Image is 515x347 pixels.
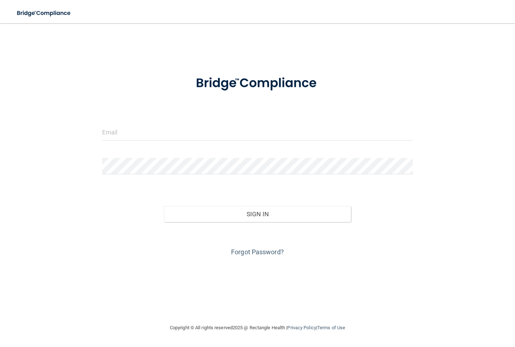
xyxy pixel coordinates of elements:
[11,6,78,21] img: bridge_compliance_login_screen.278c3ca4.svg
[125,316,390,339] div: Copyright © All rights reserved 2025 @ Rectangle Health | |
[164,206,351,222] button: Sign In
[231,248,284,256] a: Forgot Password?
[102,124,413,141] input: Email
[183,67,332,100] img: bridge_compliance_login_screen.278c3ca4.svg
[317,325,345,330] a: Terms of Use
[287,325,316,330] a: Privacy Policy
